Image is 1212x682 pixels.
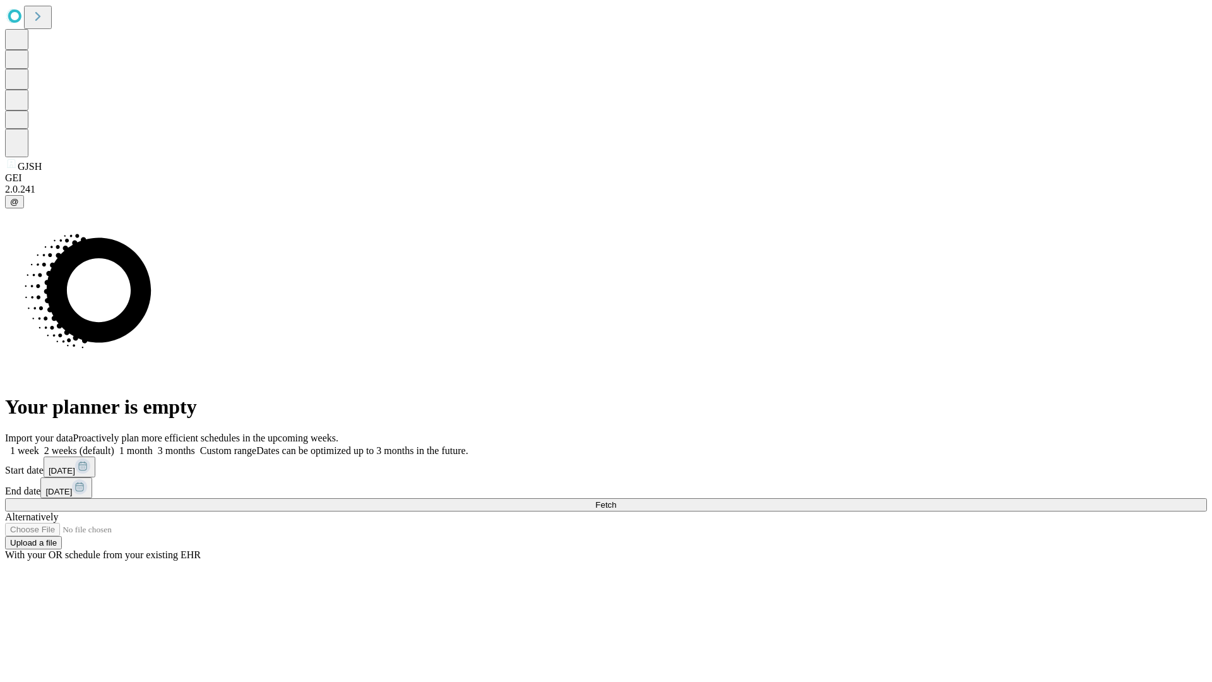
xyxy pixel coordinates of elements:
span: Alternatively [5,512,58,522]
span: 3 months [158,445,195,456]
span: With your OR schedule from your existing EHR [5,549,201,560]
button: [DATE] [40,477,92,498]
button: [DATE] [44,457,95,477]
span: Dates can be optimized up to 3 months in the future. [256,445,468,456]
span: Import your data [5,433,73,443]
span: [DATE] [49,466,75,476]
span: Custom range [200,445,256,456]
span: 1 month [119,445,153,456]
button: Upload a file [5,536,62,549]
span: 2 weeks (default) [44,445,114,456]
div: Start date [5,457,1207,477]
h1: Your planner is empty [5,395,1207,419]
span: [DATE] [45,487,72,496]
div: 2.0.241 [5,184,1207,195]
span: GJSH [18,161,42,172]
button: @ [5,195,24,208]
span: Fetch [595,500,616,510]
span: Proactively plan more efficient schedules in the upcoming weeks. [73,433,338,443]
button: Fetch [5,498,1207,512]
div: End date [5,477,1207,498]
span: 1 week [10,445,39,456]
span: @ [10,197,19,206]
div: GEI [5,172,1207,184]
